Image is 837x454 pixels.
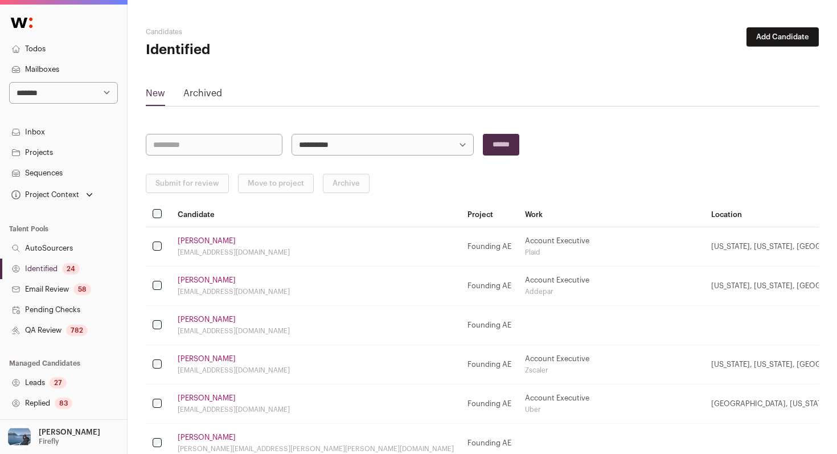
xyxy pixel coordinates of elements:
[178,444,454,453] div: [PERSON_NAME][EMAIL_ADDRESS][PERSON_NAME][PERSON_NAME][DOMAIN_NAME]
[178,433,236,442] a: [PERSON_NAME]
[183,87,222,105] a: Archived
[518,227,704,267] td: Account Executive
[461,227,518,267] td: Founding AE
[146,27,370,36] h2: Candidates
[461,202,518,227] th: Project
[178,315,236,324] a: [PERSON_NAME]
[50,377,67,388] div: 27
[746,27,819,47] button: Add Candidate
[525,366,698,375] div: Zscaler
[518,202,704,227] th: Work
[461,306,518,345] td: Founding AE
[62,263,80,275] div: 24
[66,325,88,336] div: 782
[178,354,236,363] a: [PERSON_NAME]
[146,41,370,59] h1: Identified
[461,385,518,424] td: Founding AE
[171,202,461,227] th: Candidate
[461,267,518,306] td: Founding AE
[518,267,704,306] td: Account Executive
[178,248,454,257] div: [EMAIL_ADDRESS][DOMAIN_NAME]
[5,11,39,34] img: Wellfound
[178,276,236,285] a: [PERSON_NAME]
[73,284,91,295] div: 58
[9,187,95,203] button: Open dropdown
[518,385,704,424] td: Account Executive
[518,345,704,385] td: Account Executive
[178,366,454,375] div: [EMAIL_ADDRESS][DOMAIN_NAME]
[7,424,32,449] img: 17109629-medium_jpg
[5,424,102,449] button: Open dropdown
[146,87,165,105] a: New
[55,398,72,409] div: 83
[461,345,518,385] td: Founding AE
[525,405,698,414] div: Uber
[178,326,454,336] div: [EMAIL_ADDRESS][DOMAIN_NAME]
[178,394,236,403] a: [PERSON_NAME]
[178,287,454,296] div: [EMAIL_ADDRESS][DOMAIN_NAME]
[178,405,454,414] div: [EMAIL_ADDRESS][DOMAIN_NAME]
[39,437,59,446] p: Firefly
[9,190,79,199] div: Project Context
[525,287,698,296] div: Addepar
[39,428,100,437] p: [PERSON_NAME]
[178,236,236,246] a: [PERSON_NAME]
[525,248,698,257] div: Plaid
